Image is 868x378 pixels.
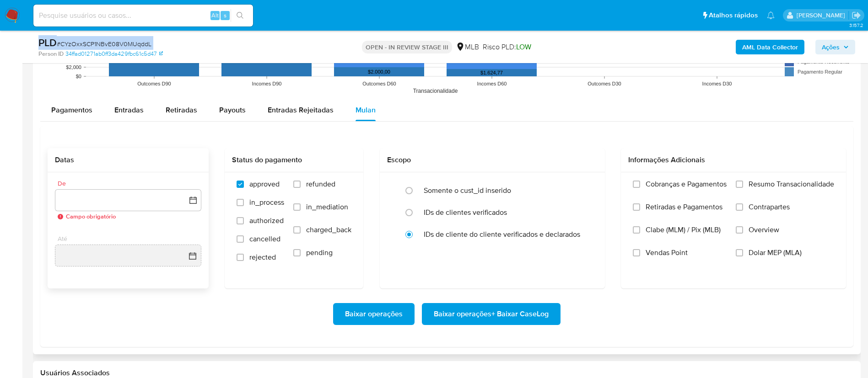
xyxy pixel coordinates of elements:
[40,368,853,378] h2: Usuários Associados
[797,11,848,20] p: emerson.gomes@mercadopago.com.br
[822,40,840,54] span: Ações
[516,42,531,52] span: LOW
[709,11,758,20] span: Atalhos rápidos
[483,42,531,52] span: Risco PLD:
[231,9,249,22] button: search-icon
[65,50,163,58] a: 34ffad01271ab0ff3da429fbc61c5d47
[224,11,226,20] span: s
[852,11,861,20] a: Sair
[815,40,855,54] button: Ações
[38,50,64,58] b: Person ID
[767,11,775,19] a: Notificações
[362,41,452,53] p: OPEN - IN REVIEW STAGE III
[742,40,798,54] b: AML Data Collector
[211,11,219,20] span: Alt
[736,40,804,54] button: AML Data Collector
[456,42,479,52] div: MLB
[849,21,863,29] span: 3.157.2
[38,35,57,50] b: PLD
[33,10,253,21] input: Pesquise usuários ou casos...
[57,39,151,48] span: # CYzOxxSCP1NBvE08V0MUqddL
